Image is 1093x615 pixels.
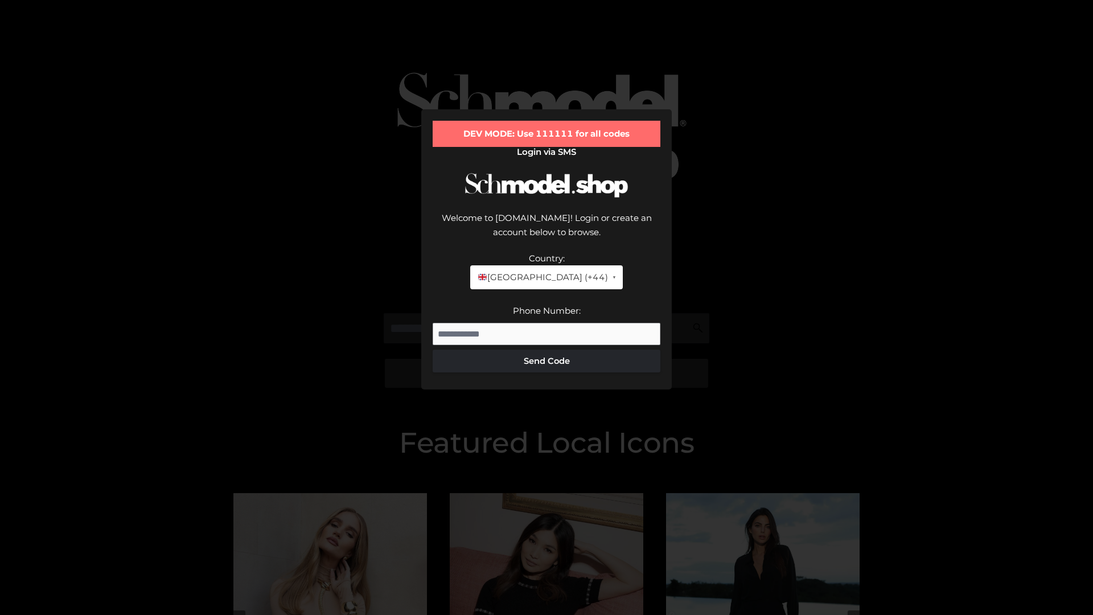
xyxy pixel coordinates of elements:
img: 🇬🇧 [478,273,487,281]
h2: Login via SMS [433,147,660,157]
div: Welcome to [DOMAIN_NAME]! Login or create an account below to browse. [433,211,660,251]
img: Schmodel Logo [461,163,632,208]
button: Send Code [433,350,660,372]
label: Country: [529,253,565,264]
span: [GEOGRAPHIC_DATA] (+44) [477,270,607,285]
div: DEV MODE: Use 111111 for all codes [433,121,660,147]
label: Phone Number: [513,305,581,316]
